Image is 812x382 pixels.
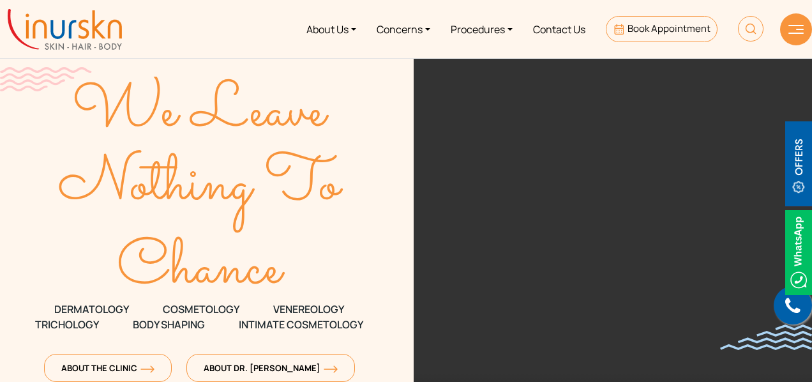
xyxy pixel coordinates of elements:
[239,317,363,332] span: Intimate Cosmetology
[72,65,330,159] text: We Leave
[628,22,710,35] span: Book Appointment
[785,121,812,206] img: offerBt
[61,362,154,374] span: About The Clinic
[117,223,285,317] text: Chance
[140,365,154,373] img: orange-arrow
[44,354,172,382] a: About The Clinicorange-arrow
[296,5,366,53] a: About Us
[54,302,129,317] span: DERMATOLOGY
[204,362,338,374] span: About Dr. [PERSON_NAME]
[720,325,812,350] img: bluewave
[785,210,812,295] img: Whatsappicon
[273,302,344,317] span: VENEREOLOGY
[523,5,596,53] a: Contact Us
[324,365,338,373] img: orange-arrow
[35,317,99,332] span: TRICHOLOGY
[785,245,812,259] a: Whatsappicon
[186,354,355,382] a: About Dr. [PERSON_NAME]orange-arrow
[788,25,804,34] img: hamLine.svg
[163,302,239,317] span: COSMETOLOGY
[606,16,718,42] a: Book Appointment
[738,16,763,42] img: HeaderSearch
[58,139,344,233] text: Nothing To
[366,5,440,53] a: Concerns
[8,9,122,50] img: inurskn-logo
[133,317,205,332] span: Body Shaping
[440,5,523,53] a: Procedures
